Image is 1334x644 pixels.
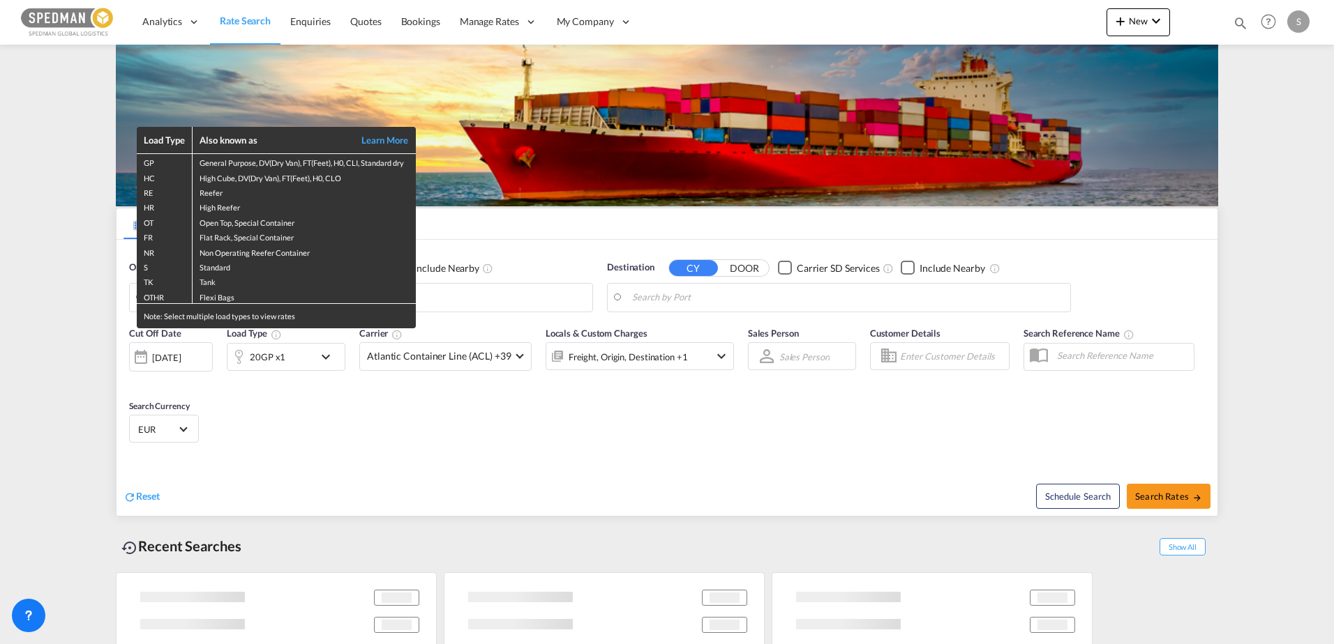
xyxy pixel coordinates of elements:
[137,273,193,288] td: TK
[193,169,416,184] td: High Cube, DV(Dry Van), FT(Feet), H0, CLO
[137,184,193,199] td: RE
[137,154,193,169] td: GP
[193,154,416,169] td: General Purpose, DV(Dry Van), FT(Feet), H0, CLI, Standard dry
[137,259,193,273] td: S
[193,259,416,273] td: Standard
[193,184,416,199] td: Reefer
[193,273,416,288] td: Tank
[137,214,193,229] td: OT
[193,289,416,304] td: Flexi Bags
[137,304,416,328] div: Note: Select multiple load types to view rates
[137,289,193,304] td: OTHR
[137,229,193,243] td: FR
[193,229,416,243] td: Flat Rack, Special Container
[193,244,416,259] td: Non Operating Reefer Container
[137,169,193,184] td: HC
[193,199,416,213] td: High Reefer
[200,134,346,146] div: Also known as
[137,127,193,154] th: Load Type
[137,199,193,213] td: HR
[193,214,416,229] td: Open Top, Special Container
[137,244,193,259] td: NR
[346,134,409,146] a: Learn More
